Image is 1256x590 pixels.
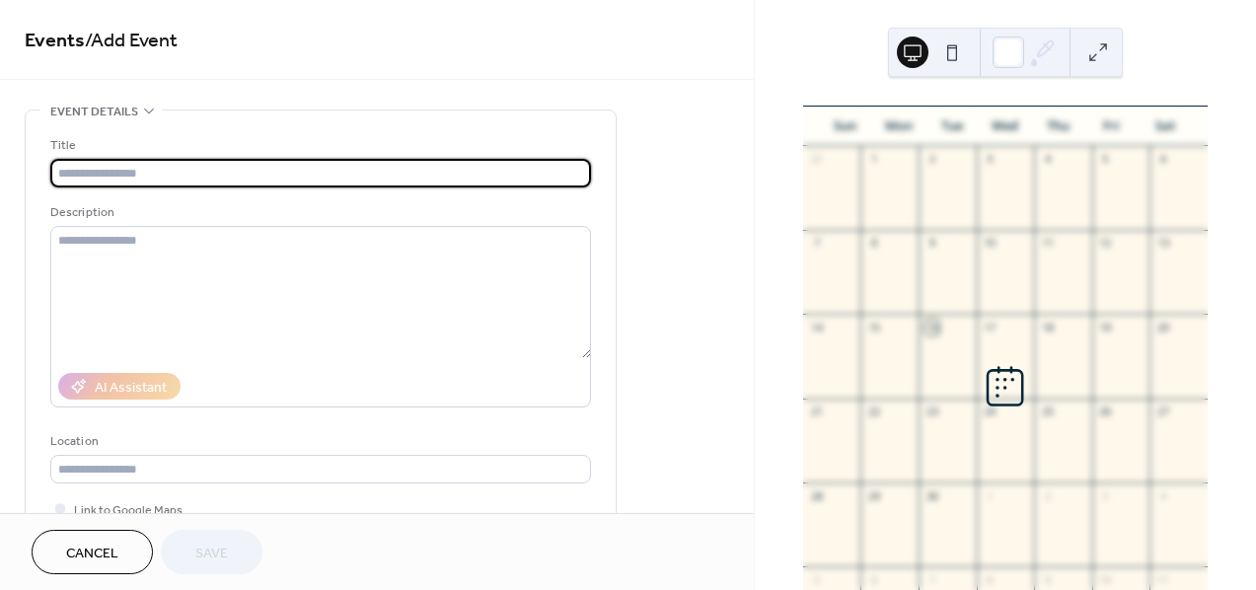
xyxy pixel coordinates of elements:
div: 7 [809,236,824,251]
div: 6 [1155,152,1170,167]
div: Sun [819,107,872,146]
div: 4 [1040,152,1055,167]
div: 31 [809,152,824,167]
div: Fri [1085,107,1139,146]
div: 16 [924,320,939,334]
div: 2 [1040,488,1055,503]
div: 18 [1040,320,1055,334]
div: 22 [866,405,881,419]
div: 3 [1098,488,1113,503]
a: Events [25,22,85,60]
div: 29 [866,488,881,503]
div: 20 [1155,320,1170,334]
div: 11 [1155,572,1170,587]
div: 12 [1098,236,1113,251]
span: / Add Event [85,22,178,60]
div: Tue [925,107,979,146]
div: 5 [1098,152,1113,167]
div: Location [50,431,587,452]
div: 1 [866,152,881,167]
div: 11 [1040,236,1055,251]
div: 23 [924,405,939,419]
span: Link to Google Maps [74,500,183,521]
div: 21 [809,405,824,419]
div: 5 [809,572,824,587]
div: 6 [866,572,881,587]
div: 2 [924,152,939,167]
div: 15 [866,320,881,334]
div: 4 [1155,488,1170,503]
div: 8 [866,236,881,251]
div: Title [50,135,587,156]
div: 30 [924,488,939,503]
div: 13 [1155,236,1170,251]
div: 17 [983,320,997,334]
button: Cancel [32,530,153,574]
div: 10 [1098,572,1113,587]
div: 1 [983,488,997,503]
div: 9 [1040,572,1055,587]
div: 3 [983,152,997,167]
div: Mon [872,107,925,146]
div: 19 [1098,320,1113,334]
div: Description [50,202,587,223]
div: Sat [1139,107,1192,146]
div: Wed [979,107,1032,146]
div: 10 [983,236,997,251]
div: 24 [983,405,997,419]
div: 28 [809,488,824,503]
div: 7 [924,572,939,587]
div: 27 [1155,405,1170,419]
div: 9 [924,236,939,251]
div: 8 [983,572,997,587]
div: 25 [1040,405,1055,419]
span: Cancel [66,544,118,564]
div: Thu [1032,107,1085,146]
span: Event details [50,102,138,122]
div: 26 [1098,405,1113,419]
div: 14 [809,320,824,334]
